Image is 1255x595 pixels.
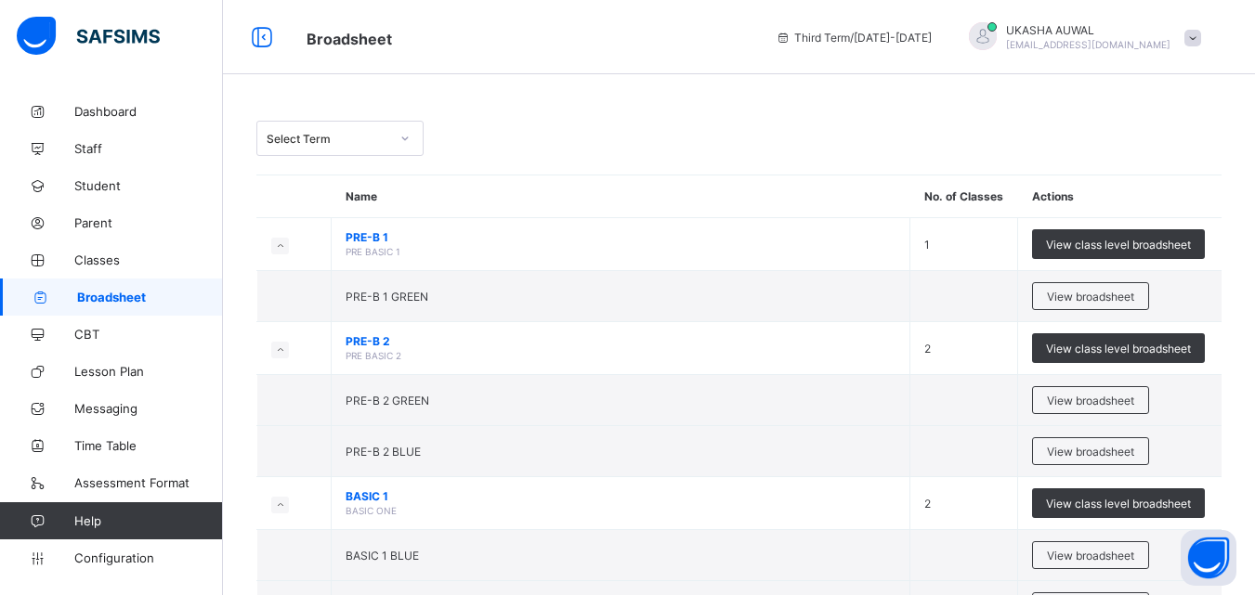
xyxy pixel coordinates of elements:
[1047,394,1134,407] span: View broadsheet
[74,178,223,193] span: Student
[346,489,895,503] span: BASIC 1
[924,238,930,252] span: 1
[1032,282,1149,296] a: View broadsheet
[1047,445,1134,459] span: View broadsheet
[74,141,223,156] span: Staff
[1006,39,1170,50] span: [EMAIL_ADDRESS][DOMAIN_NAME]
[346,230,895,244] span: PRE-B 1
[924,342,931,356] span: 2
[74,252,223,267] span: Classes
[307,30,392,48] span: Broadsheet
[77,290,223,304] span: Broadsheet
[267,132,389,146] div: Select Term
[776,31,932,45] span: session/term information
[910,175,1018,218] th: No. of Classes
[1032,541,1149,555] a: View broadsheet
[332,175,910,218] th: Name
[74,438,223,453] span: Time Table
[346,334,895,348] span: PRE-B 2
[1047,549,1134,563] span: View broadsheet
[1018,175,1222,218] th: Actions
[346,549,419,563] span: BASIC 1 BLUE
[346,445,421,459] span: PRE-B 2 BLUE
[346,246,400,257] span: PRE BASIC 1
[1032,229,1205,243] a: View class level broadsheet
[74,104,223,119] span: Dashboard
[1006,23,1170,37] span: UKASHA AUWAL
[346,350,401,361] span: PRE BASIC 2
[1032,437,1149,451] a: View broadsheet
[74,327,223,342] span: CBT
[74,550,222,565] span: Configuration
[1047,290,1134,304] span: View broadsheet
[74,513,222,528] span: Help
[1046,238,1191,252] span: View class level broadsheet
[1032,333,1205,347] a: View class level broadsheet
[74,475,223,490] span: Assessment Format
[1032,386,1149,400] a: View broadsheet
[1046,497,1191,511] span: View class level broadsheet
[950,22,1210,53] div: UKASHAAUWAL
[924,497,931,511] span: 2
[74,215,223,230] span: Parent
[346,505,397,516] span: BASIC ONE
[1046,342,1191,356] span: View class level broadsheet
[74,401,223,416] span: Messaging
[346,394,429,407] span: PRE-B 2 GREEN
[1032,488,1205,502] a: View class level broadsheet
[17,17,160,56] img: safsims
[1181,530,1236,586] button: Open asap
[346,290,428,304] span: PRE-B 1 GREEN
[74,364,223,379] span: Lesson Plan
